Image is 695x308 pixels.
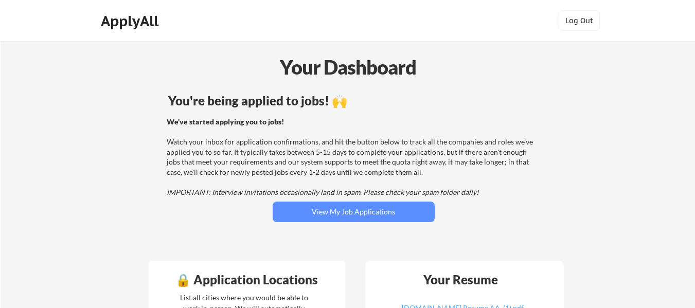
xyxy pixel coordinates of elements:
button: View My Job Applications [273,202,435,222]
em: IMPORTANT: Interview invitations occasionally land in spam. Please check your spam folder daily! [167,188,479,196]
div: You're being applied to jobs! 🙌 [168,95,539,107]
div: 🔒 Application Locations [151,274,343,286]
div: Your Dashboard [1,52,695,82]
button: Log Out [559,10,600,31]
div: ApplyAll [101,12,162,30]
div: Watch your inbox for application confirmations, and hit the button below to track all the compani... [167,117,538,197]
div: Your Resume [410,274,512,286]
strong: We've started applying you to jobs! [167,117,284,126]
